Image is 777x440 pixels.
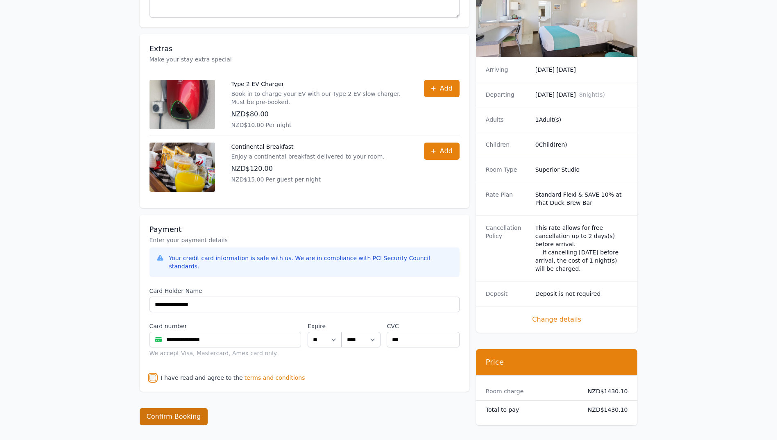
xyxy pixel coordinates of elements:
[486,406,578,414] dt: Total to pay
[486,91,529,99] dt: Departing
[150,236,460,244] p: Enter your payment details
[387,322,459,330] label: CVC
[169,254,453,270] div: Your credit card information is safe with us. We are in compliance with PCI Security Council stan...
[308,322,342,330] label: Expire
[150,55,460,64] p: Make your stay extra special
[535,166,628,174] dd: Superior Studio
[150,44,460,54] h3: Extras
[535,290,628,298] dd: Deposit is not required
[486,315,628,324] span: Change details
[486,66,529,74] dt: Arriving
[535,191,628,207] dd: Standard Flexi & SAVE 10% at Phat Duck Brew Bar
[140,408,208,425] button: Confirm Booking
[231,164,385,174] p: NZD$120.00
[424,143,460,160] button: Add
[424,80,460,97] button: Add
[486,141,529,149] dt: Children
[231,175,385,184] p: NZD$15.00 Per guest per night
[585,406,628,414] dd: NZD$1430.10
[150,143,215,192] img: Continental Breakfast
[231,152,385,161] p: Enjoy a continental breakfast delivered to your room.
[486,191,529,207] dt: Rate Plan
[440,84,453,93] span: Add
[231,80,408,88] p: Type 2 EV Charger
[342,322,380,330] label: .
[486,357,628,367] h3: Price
[535,116,628,124] dd: 1 Adult(s)
[245,374,305,382] span: terms and conditions
[161,374,243,381] label: I have read and agree to the
[440,146,453,156] span: Add
[535,224,628,273] div: This rate allows for free cancellation up to 2 days(s) before arrival. If cancelling [DATE] befor...
[150,287,460,295] label: Card Holder Name
[231,109,408,119] p: NZD$80.00
[535,91,628,99] dd: [DATE] [DATE]
[150,349,301,357] div: We accept Visa, Mastercard, Amex card only.
[486,290,529,298] dt: Deposit
[150,322,301,330] label: Card number
[486,116,529,124] dt: Adults
[486,224,529,273] dt: Cancellation Policy
[486,387,578,395] dt: Room charge
[486,166,529,174] dt: Room Type
[535,141,628,149] dd: 0 Child(ren)
[231,90,408,106] p: Book in to charge your EV with our Type 2 EV slow charger. Must be pre-booked.
[150,225,460,234] h3: Payment
[535,66,628,74] dd: [DATE] [DATE]
[231,121,408,129] p: NZD$10.00 Per night
[231,143,385,151] p: Continental Breakfast
[150,80,215,129] img: Type 2 EV Charger
[579,91,605,98] span: 8 night(s)
[585,387,628,395] dd: NZD$1430.10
